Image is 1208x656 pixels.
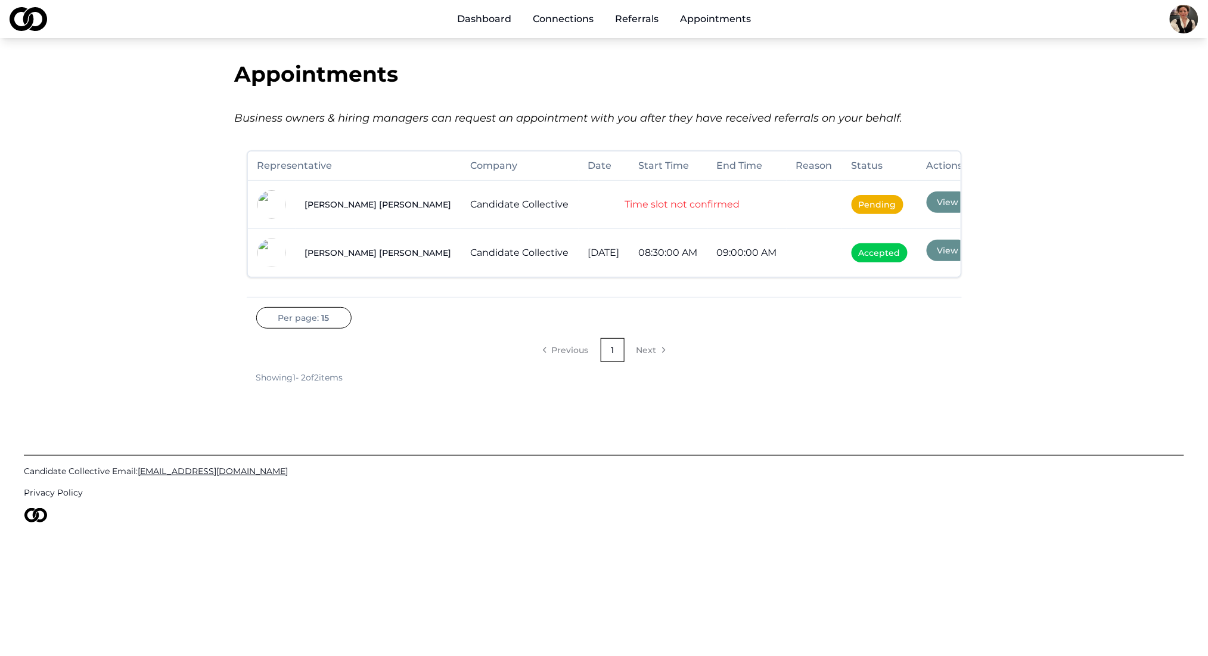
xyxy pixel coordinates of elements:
nav: Main [448,7,760,31]
th: Reason [787,151,842,180]
span: Accepted [852,243,908,262]
img: logo [10,7,47,31]
th: End Time [707,151,787,180]
a: [PERSON_NAME] [PERSON_NAME] [305,247,452,259]
div: Business owners & hiring managers can request an appointment with you after they have received re... [235,110,974,126]
img: logo [24,508,48,522]
div: Showing 1 - 2 of 2 items [256,372,343,383]
a: Privacy Policy [24,487,1184,499]
th: Status [842,151,917,180]
td: [DATE] [579,228,629,277]
a: Appointments [670,7,760,31]
a: Connections [523,7,603,31]
th: Actions [917,151,984,180]
th: Representative [248,151,461,180]
span: 15 [322,312,330,324]
nav: pagination [256,338,952,362]
button: View [927,240,970,261]
img: ea71d155-4f7f-4164-aa94-92297cd61d19-Black%20logo-profile_picture.png [257,239,286,267]
a: Candidate Collective [471,199,569,210]
a: Dashboard [448,7,521,31]
a: [PERSON_NAME] [PERSON_NAME] [305,199,452,211]
th: Company [461,151,579,180]
a: Candidate Collective [471,247,569,258]
button: View [927,191,970,213]
span: Pending [852,195,903,214]
img: 5e4956b8-6a29-472d-8855-aac958b1cd77-2024-01-25%2019-profile_picture.jpg [1170,5,1198,33]
span: [EMAIL_ADDRESS][DOMAIN_NAME] [138,466,288,476]
th: Date [579,151,629,180]
td: 08:30:00 AM [629,228,707,277]
td: 09:00:00 AM [707,228,787,277]
a: Candidate Collective Email:[EMAIL_ADDRESS][DOMAIN_NAME] [24,465,1184,477]
a: Referrals [605,7,668,31]
img: ea71d155-4f7f-4164-aa94-92297cd61d19-Black%20logo-profile_picture.png [257,190,286,219]
a: 1 [601,338,625,362]
td: Time slot not confirmed [579,180,787,228]
div: Appointments [235,62,974,86]
th: Start Time [629,151,707,180]
button: Per page:15 [256,307,352,329]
